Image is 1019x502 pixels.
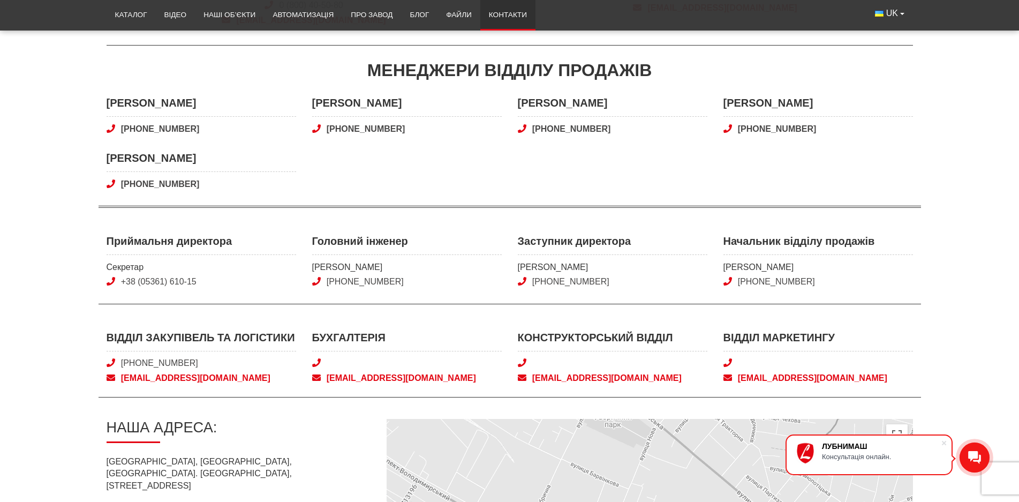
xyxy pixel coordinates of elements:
[875,11,884,17] img: Українська
[107,3,156,27] a: Каталог
[107,372,296,384] a: [EMAIL_ADDRESS][DOMAIN_NAME]
[107,151,296,172] span: [PERSON_NAME]
[107,178,296,190] a: [PHONE_NUMBER]
[156,3,195,27] a: Відео
[723,330,913,351] span: Відділ маркетингу
[107,330,296,351] span: Відділ закупівель та логістики
[518,330,707,351] span: Конструкторський відділ
[723,95,913,117] span: [PERSON_NAME]
[342,3,401,27] a: Про завод
[532,277,609,286] a: [PHONE_NUMBER]
[886,8,898,19] span: UK
[518,123,707,135] a: [PHONE_NUMBER]
[107,95,296,117] span: [PERSON_NAME]
[822,453,941,461] div: Консультація онлайн.
[107,261,296,273] span: Секретар
[723,234,913,255] span: Начальник відділу продажів
[107,123,296,135] a: [PHONE_NUMBER]
[723,261,913,273] span: [PERSON_NAME]
[121,277,197,286] a: +38 (05361) 610-15
[401,3,437,27] a: Блог
[312,234,502,255] span: Головний інженер
[107,456,369,492] p: [GEOGRAPHIC_DATA], [GEOGRAPHIC_DATA], [GEOGRAPHIC_DATA]. [GEOGRAPHIC_DATA], [STREET_ADDRESS]
[107,234,296,255] span: Приймальня директора
[723,372,913,384] a: [EMAIL_ADDRESS][DOMAIN_NAME]
[195,3,264,27] a: Наші об’єкти
[312,330,502,351] span: Бухгалтерія
[107,58,913,83] div: Менеджери відділу продажів
[312,372,502,384] a: [EMAIL_ADDRESS][DOMAIN_NAME]
[264,3,342,27] a: Автоматизація
[312,261,502,273] span: [PERSON_NAME]
[866,3,912,24] button: UK
[437,3,480,27] a: Файли
[518,95,707,117] span: [PERSON_NAME]
[480,3,535,27] a: Контакти
[107,419,369,443] h2: Наша адреса:
[886,424,908,446] button: Перемкнути повноекранний режим
[327,277,404,286] a: [PHONE_NUMBER]
[518,372,707,384] a: [EMAIL_ADDRESS][DOMAIN_NAME]
[312,95,502,117] span: [PERSON_NAME]
[518,234,707,255] span: Заступник директора
[822,442,941,451] div: ЛУБНИМАШ
[723,123,913,135] a: [PHONE_NUMBER]
[121,358,198,368] a: [PHONE_NUMBER]
[312,123,502,135] a: [PHONE_NUMBER]
[738,277,815,286] a: [PHONE_NUMBER]
[518,261,707,273] span: [PERSON_NAME]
